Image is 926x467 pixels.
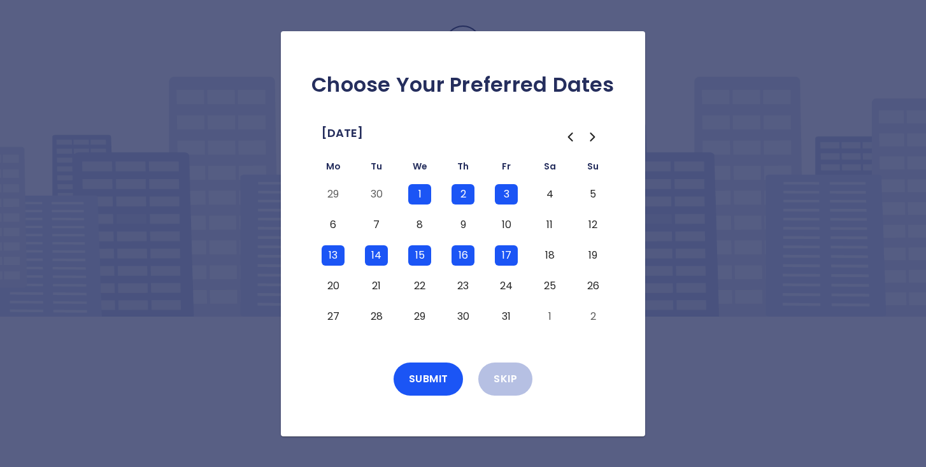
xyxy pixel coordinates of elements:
button: Saturday, October 4th, 2025 [538,184,561,205]
button: Tuesday, October 21st, 2025 [365,276,388,296]
button: Skip [478,363,532,396]
button: Monday, September 29th, 2025 [322,184,345,205]
button: Tuesday, September 30th, 2025 [365,184,388,205]
th: Saturday [528,159,571,179]
img: Logo [399,25,527,89]
button: Wednesday, October 22nd, 2025 [408,276,431,296]
button: Sunday, October 5th, 2025 [581,184,604,205]
button: Go to the Next Month [581,126,604,148]
button: Monday, October 6th, 2025 [322,215,345,235]
button: Saturday, October 11th, 2025 [538,215,561,235]
th: Sunday [571,159,615,179]
th: Wednesday [398,159,441,179]
button: Saturday, October 18th, 2025 [538,245,561,266]
button: Wednesday, October 1st, 2025, selected [408,184,431,205]
button: Wednesday, October 15th, 2025, selected [408,245,431,266]
button: Monday, October 20th, 2025 [322,276,345,296]
button: Wednesday, October 8th, 2025 [408,215,431,235]
button: Thursday, October 30th, 2025 [452,306,474,327]
button: Friday, October 31st, 2025 [495,306,518,327]
button: Thursday, October 2nd, 2025, selected [452,184,474,205]
button: Saturday, November 1st, 2025 [538,306,561,327]
button: Sunday, October 26th, 2025 [581,276,604,296]
button: Wednesday, October 29th, 2025 [408,306,431,327]
button: Tuesday, October 7th, 2025 [365,215,388,235]
table: October 2025 [311,159,615,332]
button: Tuesday, October 28th, 2025 [365,306,388,327]
button: Sunday, November 2nd, 2025 [581,306,604,327]
button: Monday, October 13th, 2025, selected [322,245,345,266]
button: Sunday, October 19th, 2025 [581,245,604,266]
button: Thursday, October 23rd, 2025 [452,276,474,296]
th: Tuesday [355,159,398,179]
th: Thursday [441,159,485,179]
h2: Choose Your Preferred Dates [301,72,625,97]
button: Friday, October 3rd, 2025, selected [495,184,518,205]
button: Submit [394,363,464,396]
button: Thursday, October 9th, 2025 [452,215,474,235]
button: Saturday, October 25th, 2025 [538,276,561,296]
th: Monday [311,159,355,179]
button: Friday, October 24th, 2025 [495,276,518,296]
span: [DATE] [322,123,363,143]
button: Tuesday, October 14th, 2025, selected [365,245,388,266]
button: Thursday, October 16th, 2025, selected [452,245,474,266]
button: Go to the Previous Month [559,126,581,148]
button: Friday, October 10th, 2025 [495,215,518,235]
button: Monday, October 27th, 2025 [322,306,345,327]
th: Friday [485,159,528,179]
button: Friday, October 17th, 2025, selected [495,245,518,266]
button: Sunday, October 12th, 2025 [581,215,604,235]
